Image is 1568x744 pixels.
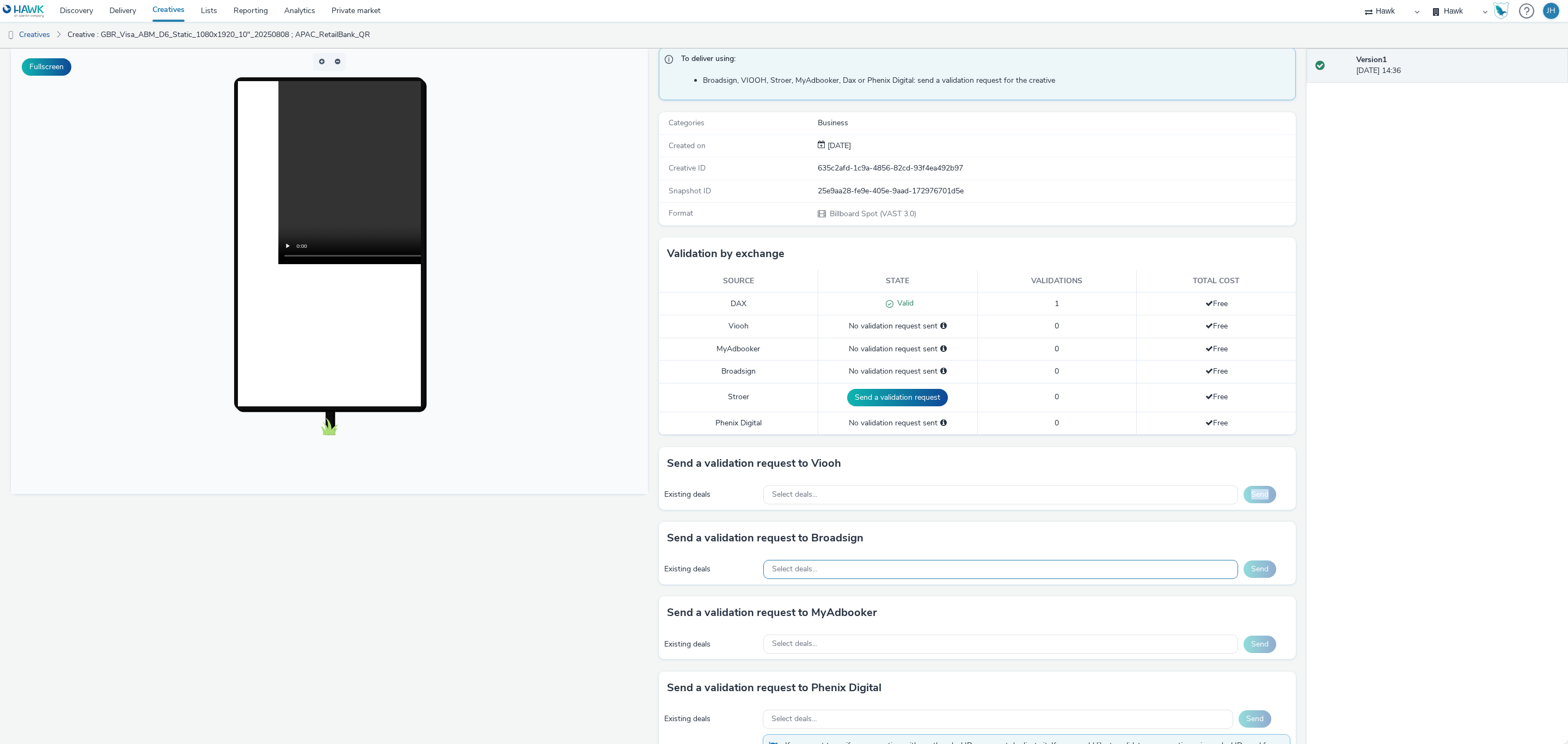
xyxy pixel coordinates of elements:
td: DAX [659,292,818,315]
span: 0 [1055,366,1059,376]
h3: Send a validation request to Broadsign [667,530,863,546]
span: Select deals... [772,490,817,499]
div: Existing deals [664,489,758,500]
span: Billboard Spot (VAST 3.0) [829,209,916,219]
span: 0 [1055,321,1059,331]
span: 0 [1055,344,1059,354]
th: Total cost [1137,270,1296,292]
button: Fullscreen [22,58,71,76]
div: Please select a deal below and click on Send to send a validation request to MyAdbooker. [940,344,947,355]
li: Broadsign, VIOOH, Stroer, MyAdbooker, Dax or Phenix Digital: send a validation request for the cr... [703,75,1290,86]
div: [DATE] 14:36 [1356,54,1559,77]
td: MyAdbooker [659,338,818,360]
span: Creative ID [669,163,706,173]
div: No validation request sent [824,366,972,377]
strong: Version 1 [1356,54,1387,65]
div: Existing deals [664,713,757,724]
div: Existing deals [664,564,758,575]
td: Stroer [659,383,818,412]
span: 0 [1055,418,1059,428]
button: Send [1244,636,1276,653]
span: Select deals... [772,639,817,649]
span: Free [1205,344,1228,354]
div: Creation 08 August 2025, 14:36 [825,141,851,151]
span: Select deals... [771,715,817,724]
span: Snapshot ID [669,186,711,196]
span: Free [1205,298,1228,309]
th: Validations [977,270,1137,292]
span: Created on [669,141,706,151]
div: JH [1547,3,1555,19]
span: To deliver using: [681,53,1284,68]
img: Hawk Academy [1493,2,1509,20]
a: Creative : GBR_Visa_ABM_D6_Static_1080x1920_10"_20250808 ; APAC_RetailBank_QR [62,22,376,48]
div: Business [818,118,1295,129]
td: Broadsign [659,361,818,383]
div: 25e9aa28-fe9e-405e-9aad-172976701d5e [818,186,1295,197]
div: No validation request sent [824,321,972,332]
div: No validation request sent [824,418,972,429]
span: Valid [893,298,914,308]
button: Send [1244,560,1276,578]
td: Phenix Digital [659,412,818,434]
button: Send a validation request [847,389,948,406]
span: 0 [1055,392,1059,402]
span: Format [669,208,693,218]
span: Free [1205,392,1228,402]
span: Categories [669,118,705,128]
div: Please select a deal below and click on Send to send a validation request to Phenix Digital. [940,418,947,429]
img: undefined Logo [3,4,45,18]
button: Send [1239,710,1271,728]
span: Free [1205,321,1228,331]
span: Free [1205,366,1228,376]
span: [DATE] [825,141,851,151]
div: Please select a deal below and click on Send to send a validation request to Viooh. [940,321,947,332]
th: Source [659,270,818,292]
h3: Validation by exchange [667,246,785,262]
h3: Send a validation request to MyAdbooker [667,605,877,621]
span: 1 [1055,298,1059,309]
td: Viooh [659,315,818,338]
div: No validation request sent [824,344,972,355]
h3: Send a validation request to Viooh [667,455,841,472]
button: Send [1244,486,1276,503]
h3: Send a validation request to Phenix Digital [667,680,881,696]
img: dooh [5,30,16,41]
a: Hawk Academy [1493,2,1514,20]
span: Free [1205,418,1228,428]
th: State [818,270,978,292]
div: Existing deals [664,639,758,650]
span: Select deals... [772,565,817,574]
div: 635c2afd-1c9a-4856-82cd-93f4ea492b97 [818,163,1295,174]
div: Please select a deal below and click on Send to send a validation request to Broadsign. [940,366,947,377]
